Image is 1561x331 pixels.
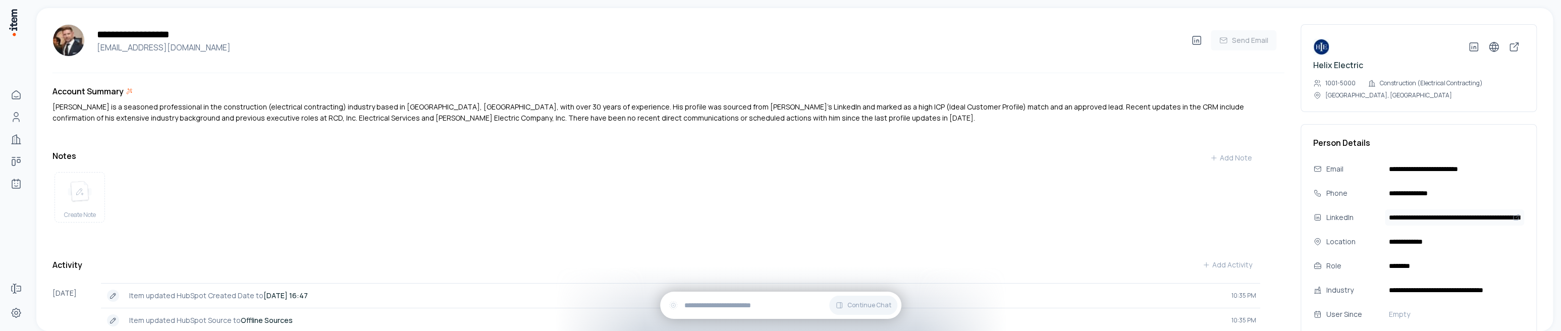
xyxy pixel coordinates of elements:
p: Item updated HubSpot Source to [129,315,1223,325]
img: create note [68,181,92,203]
a: Forms [6,279,26,299]
p: [GEOGRAPHIC_DATA], [GEOGRAPHIC_DATA] [1325,91,1452,99]
a: Helix Electric [1313,60,1363,71]
a: Settings [6,303,26,323]
span: Continue Chat [847,301,891,309]
span: Empty [1389,309,1410,319]
div: Continue Chat [660,292,901,319]
button: Add Note [1202,148,1260,168]
h3: Account Summary [52,85,124,97]
p: [PERSON_NAME] is a seasoned professional in the construction (electrical contracting) industry ba... [52,101,1260,124]
a: deals [6,151,26,172]
img: Item Brain Logo [8,8,18,37]
p: Item updated HubSpot Created Date to [129,291,1223,301]
a: Companies [6,129,26,149]
a: Contacts [6,107,26,127]
span: 10:35 PM [1231,292,1256,300]
h3: Person Details [1313,137,1524,149]
div: Email [1326,163,1381,175]
a: Agents [6,174,26,194]
span: 10:35 PM [1231,316,1256,324]
button: Continue Chat [829,296,897,315]
button: create noteCreate Note [55,172,105,223]
button: Add Activity [1194,255,1260,275]
p: 1001-5000 [1325,79,1356,87]
div: Add Note [1210,153,1252,163]
img: Helix Electric [1313,39,1329,55]
div: Industry [1326,285,1381,296]
div: Location [1326,236,1381,247]
div: Phone [1326,188,1381,199]
h4: [EMAIL_ADDRESS][DOMAIN_NAME] [93,41,1187,53]
div: LinkedIn [1326,212,1381,223]
img: Justin R. Musgrove [52,24,85,57]
a: Home [6,85,26,105]
span: Create Note [64,211,96,219]
p: Construction (Electrical Contracting) [1380,79,1483,87]
h3: Activity [52,259,82,271]
div: User Since [1326,309,1381,320]
h3: Notes [52,150,76,162]
strong: Offline Sources [241,315,293,325]
strong: [DATE] 16:47 [263,291,308,300]
div: Role [1326,260,1381,271]
button: Empty [1385,306,1524,322]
